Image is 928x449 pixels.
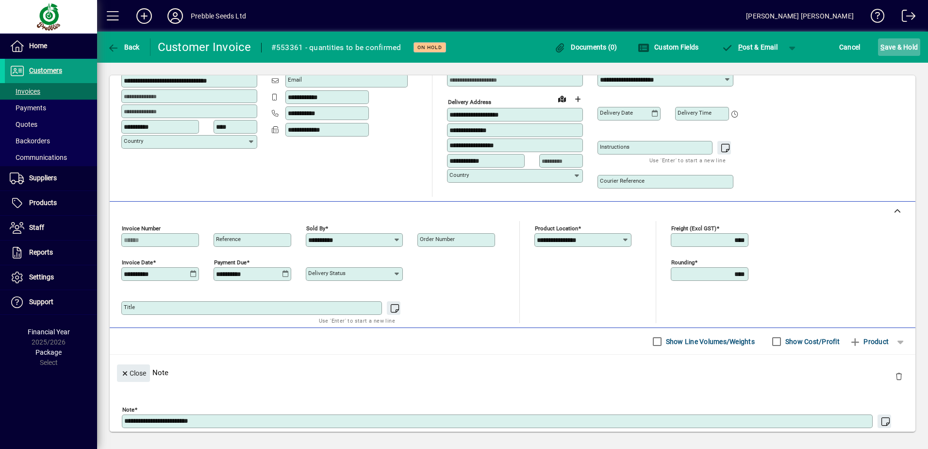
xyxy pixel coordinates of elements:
[721,43,778,51] span: ost & Email
[887,372,911,380] app-page-header-button: Delete
[319,315,395,326] mat-hint: Use 'Enter' to start a new line
[288,76,302,83] mat-label: Email
[554,43,617,51] span: Documents (0)
[121,365,146,381] span: Close
[124,138,143,144] mat-label: Country
[552,38,620,56] button: Documents (0)
[417,44,442,51] span: On hold
[810,428,886,439] mat-hint: Use 'Enter' to start a new line
[306,225,325,232] mat-label: Sold by
[308,270,346,276] mat-label: Delivery status
[570,91,585,107] button: Choose address
[117,364,150,382] button: Close
[29,42,47,50] span: Home
[649,155,726,166] mat-hint: Use 'Enter' to start a new line
[849,334,889,349] span: Product
[716,38,782,56] button: Post & Email
[449,172,469,178] mat-label: Country
[214,259,247,266] mat-label: Payment due
[191,8,246,24] div: Prebble Seeds Ltd
[837,38,863,56] button: Cancel
[638,43,699,51] span: Custom Fields
[107,43,140,51] span: Back
[5,241,97,265] a: Reports
[600,177,645,184] mat-label: Courier Reference
[878,38,920,56] button: Save & Hold
[5,290,97,314] a: Support
[5,149,97,166] a: Communications
[5,166,97,190] a: Suppliers
[29,67,62,74] span: Customers
[671,225,716,232] mat-label: Freight (excl GST)
[635,38,701,56] button: Custom Fields
[863,2,885,34] a: Knowledge Base
[664,337,755,346] label: Show Line Volumes/Weights
[845,333,894,350] button: Product
[535,225,578,232] mat-label: Product location
[29,273,54,281] span: Settings
[5,216,97,240] a: Staff
[420,236,455,242] mat-label: Order number
[158,39,251,55] div: Customer Invoice
[5,116,97,133] a: Quotes
[5,265,97,290] a: Settings
[678,109,712,116] mat-label: Delivery time
[600,143,630,150] mat-label: Instructions
[110,355,915,390] div: Note
[5,83,97,100] a: Invoices
[839,39,861,55] span: Cancel
[122,259,153,266] mat-label: Invoice date
[5,34,97,58] a: Home
[271,40,401,55] div: #553361 - quantities to be confirmed
[129,7,160,25] button: Add
[29,248,53,256] span: Reports
[600,109,633,116] mat-label: Delivery date
[671,259,695,266] mat-label: Rounding
[105,38,142,56] button: Back
[10,137,50,145] span: Backorders
[10,121,37,128] span: Quotes
[29,224,44,231] span: Staff
[29,298,53,306] span: Support
[29,199,57,207] span: Products
[5,133,97,149] a: Backorders
[160,7,191,25] button: Profile
[887,364,911,388] button: Delete
[746,8,854,24] div: [PERSON_NAME] [PERSON_NAME]
[122,225,161,232] mat-label: Invoice number
[29,174,57,182] span: Suppliers
[10,104,46,112] span: Payments
[115,368,152,377] app-page-header-button: Close
[554,91,570,106] a: View on map
[783,337,840,346] label: Show Cost/Profit
[880,39,918,55] span: ave & Hold
[10,87,40,95] span: Invoices
[35,348,62,356] span: Package
[5,191,97,215] a: Products
[216,236,241,242] mat-label: Reference
[5,100,97,116] a: Payments
[28,328,70,336] span: Financial Year
[122,406,134,413] mat-label: Note
[10,154,67,161] span: Communications
[97,38,150,56] app-page-header-button: Back
[895,2,916,34] a: Logout
[880,43,884,51] span: S
[738,43,743,51] span: P
[124,304,135,311] mat-label: Title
